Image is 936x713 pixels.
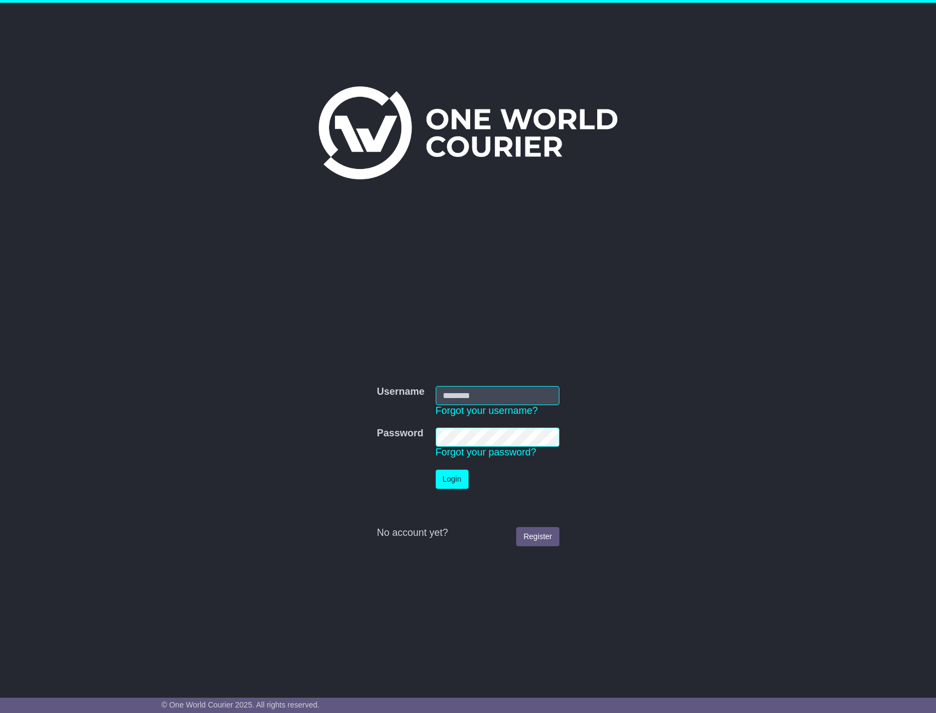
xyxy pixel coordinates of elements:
[161,700,320,709] span: © One World Courier 2025. All rights reserved.
[436,447,536,458] a: Forgot your password?
[319,86,617,179] img: One World
[377,527,559,539] div: No account yet?
[377,386,424,398] label: Username
[516,527,559,546] a: Register
[377,428,423,440] label: Password
[436,470,469,489] button: Login
[436,405,538,416] a: Forgot your username?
